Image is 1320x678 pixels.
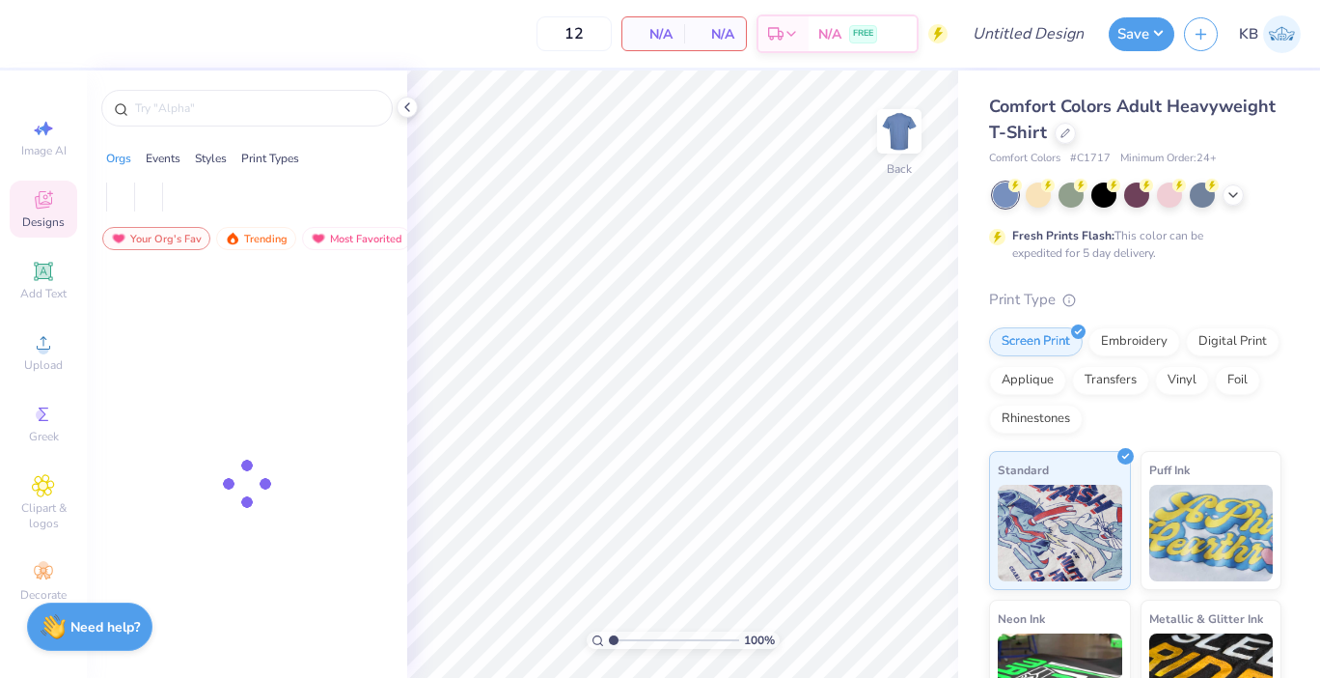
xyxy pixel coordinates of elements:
[998,460,1049,480] span: Standard
[302,227,411,250] div: Most Favorited
[216,227,296,250] div: Trending
[880,112,919,151] img: Back
[998,608,1045,629] span: Neon Ink
[853,27,873,41] span: FREE
[989,289,1281,311] div: Print Type
[146,150,180,167] div: Events
[1088,327,1180,356] div: Embroidery
[998,485,1122,581] img: Standard
[22,214,65,230] span: Designs
[20,286,67,301] span: Add Text
[311,232,326,245] img: most_fav.gif
[744,632,775,649] span: 100 %
[29,429,59,444] span: Greek
[10,500,77,531] span: Clipart & logos
[1263,15,1301,53] img: Kaiden Bondurant
[111,232,126,245] img: most_fav.gif
[989,151,1060,167] span: Comfort Colors
[133,99,380,118] input: Try "Alpha"
[1109,17,1174,51] button: Save
[1070,151,1111,167] span: # C1717
[1012,227,1250,262] div: This color can be expedited for 5 day delivery.
[102,227,210,250] div: Your Org's Fav
[989,95,1276,144] span: Comfort Colors Adult Heavyweight T-Shirt
[70,618,140,636] strong: Need help?
[696,24,734,44] span: N/A
[106,150,131,167] div: Orgs
[989,366,1066,395] div: Applique
[1186,327,1279,356] div: Digital Print
[1072,366,1149,395] div: Transfers
[887,160,912,178] div: Back
[1149,608,1263,629] span: Metallic & Glitter Ink
[1215,366,1260,395] div: Foil
[225,232,240,245] img: trending.gif
[536,16,612,51] input: – –
[1120,151,1217,167] span: Minimum Order: 24 +
[1149,460,1190,480] span: Puff Ink
[1239,23,1258,45] span: KB
[818,24,841,44] span: N/A
[241,150,299,167] div: Print Types
[634,24,673,44] span: N/A
[1012,228,1114,243] strong: Fresh Prints Flash:
[989,327,1083,356] div: Screen Print
[24,357,63,373] span: Upload
[21,143,67,158] span: Image AI
[957,14,1099,53] input: Untitled Design
[195,150,227,167] div: Styles
[20,587,67,603] span: Decorate
[1149,485,1274,581] img: Puff Ink
[989,405,1083,434] div: Rhinestones
[1155,366,1209,395] div: Vinyl
[1239,15,1301,53] a: KB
